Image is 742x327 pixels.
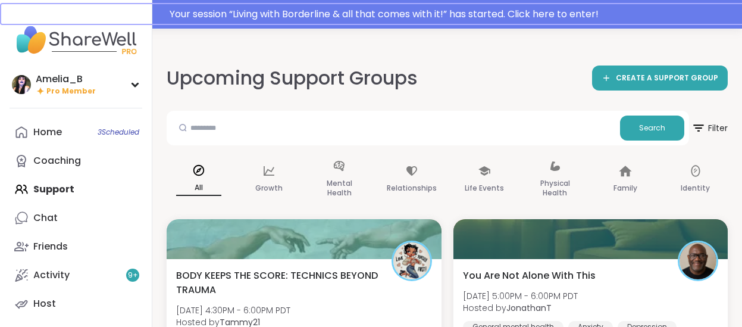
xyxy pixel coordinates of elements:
[10,232,142,261] a: Friends
[176,269,378,297] span: BODY KEEPS THE SCORE: TECHNICS BEYOND TRAUMA
[130,155,140,165] iframe: Spotlight
[10,289,142,318] a: Host
[36,73,96,86] div: Amelia_B
[33,269,70,282] div: Activity
[176,180,221,196] p: All
[317,176,362,200] p: Mental Health
[128,270,138,281] span: 9 +
[393,242,430,279] img: Tammy21
[176,304,290,316] span: [DATE] 4:30PM - 6:00PM PDT
[33,154,81,167] div: Coaching
[10,19,142,61] img: ShareWell Nav Logo
[10,118,142,147] a: Home3Scheduled
[33,126,62,139] div: Home
[46,86,96,96] span: Pro Member
[33,297,56,310] div: Host
[463,290,578,302] span: [DATE] 5:00PM - 6:00PM PDT
[681,181,710,195] p: Identity
[12,75,31,94] img: Amelia_B
[98,127,139,137] span: 3 Scheduled
[387,181,437,195] p: Relationships
[10,204,142,232] a: Chat
[463,269,596,283] span: You Are Not Alone With This
[167,65,427,92] h2: Upcoming Support Groups
[10,261,142,289] a: Activity9+
[691,114,728,142] span: Filter
[691,111,728,145] button: Filter
[255,181,283,195] p: Growth
[616,73,718,83] span: CREATE A SUPPORT GROUP
[33,240,68,253] div: Friends
[680,242,716,279] img: JonathanT
[592,66,728,91] a: CREATE A SUPPORT GROUP
[10,147,142,175] a: Coaching
[613,181,637,195] p: Family
[422,71,431,81] iframe: Spotlight
[465,181,504,195] p: Life Events
[639,123,665,133] span: Search
[533,176,578,200] p: Physical Health
[463,302,578,314] span: Hosted by
[33,211,58,225] div: Chat
[506,302,552,314] b: JonathanT
[620,116,684,141] button: Search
